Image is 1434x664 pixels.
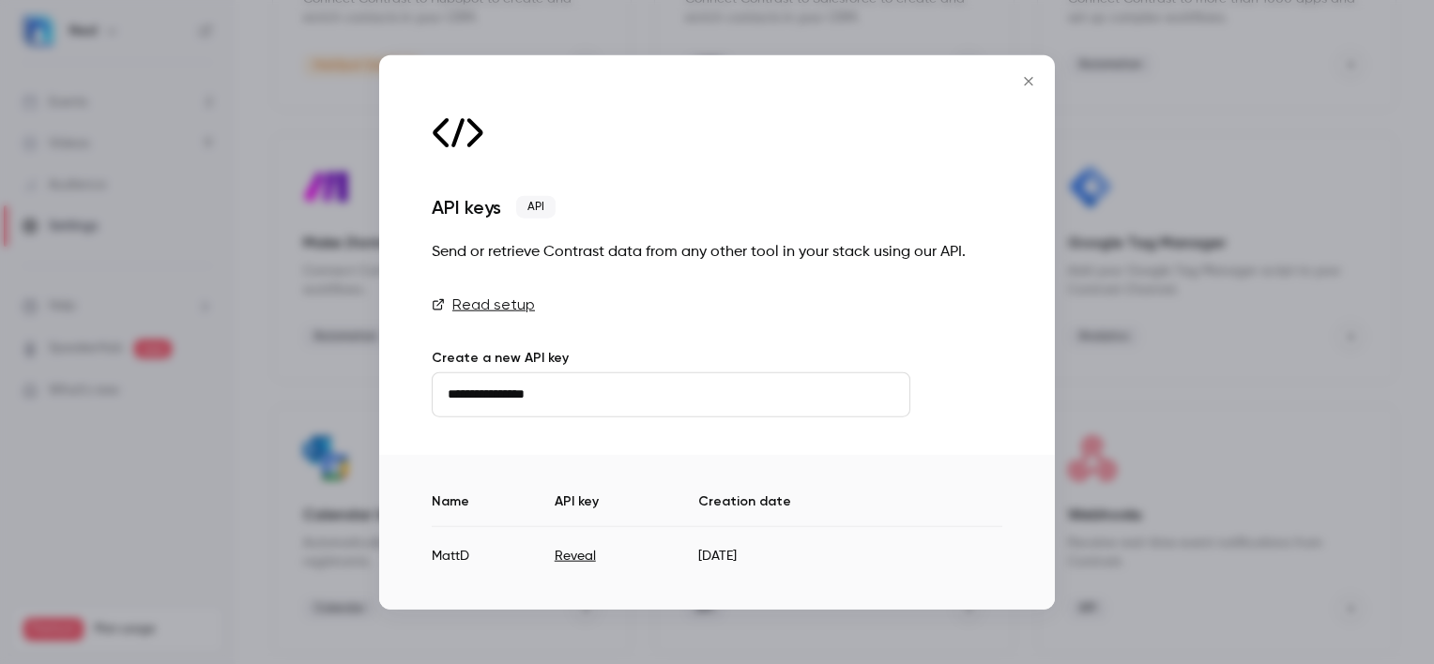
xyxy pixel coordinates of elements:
[432,349,569,365] label: Create a new API key
[555,491,699,526] th: API key
[1010,63,1047,100] button: Close
[698,491,1002,526] th: Creation date
[432,240,1002,263] div: Send or retrieve Contrast data from any other tool in your stack using our API.
[918,371,1002,416] button: Create
[516,195,556,218] span: API
[555,547,596,566] button: Reveal
[432,526,555,572] td: MattD
[432,195,501,218] div: API keys
[432,491,555,526] th: Name
[698,526,869,572] td: [DATE]
[432,293,1002,315] a: Read setup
